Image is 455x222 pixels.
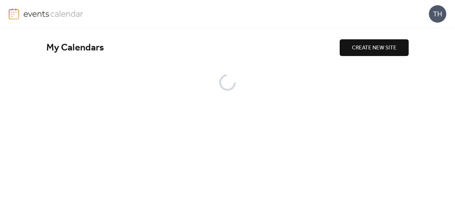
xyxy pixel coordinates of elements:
[23,8,84,19] img: logo-type
[429,5,446,23] div: TH
[352,44,396,52] span: CREATE NEW SITE
[9,8,19,19] img: logo
[340,39,409,56] button: CREATE NEW SITE
[46,42,340,54] div: My Calendars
